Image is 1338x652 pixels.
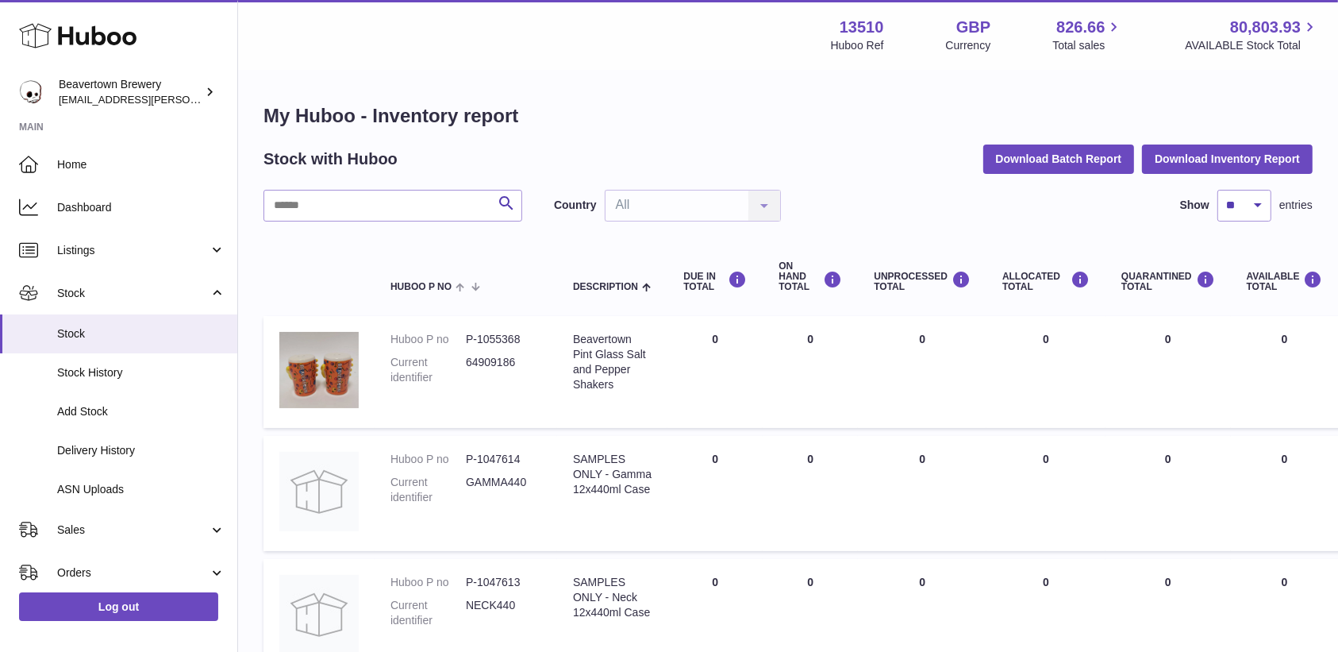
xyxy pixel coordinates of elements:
[956,17,990,38] strong: GBP
[279,452,359,531] img: product image
[858,436,986,551] td: 0
[1052,38,1123,53] span: Total sales
[390,598,466,628] dt: Current identifier
[573,282,638,292] span: Description
[1165,333,1171,345] span: 0
[573,452,652,497] div: SAMPLES ONLY - Gamma 12x440ml Case
[683,271,747,292] div: DUE IN TOTAL
[1230,17,1301,38] span: 80,803.93
[19,592,218,621] a: Log out
[1165,576,1171,588] span: 0
[667,316,763,428] td: 0
[1002,271,1090,292] div: ALLOCATED Total
[667,436,763,551] td: 0
[390,355,466,385] dt: Current identifier
[986,316,1105,428] td: 0
[466,475,541,505] dd: GAMMA440
[390,452,466,467] dt: Huboo P no
[466,575,541,590] dd: P-1047613
[57,565,209,581] span: Orders
[466,452,541,467] dd: P-1047614
[1180,198,1209,213] label: Show
[983,145,1135,173] button: Download Batch Report
[554,198,597,213] label: Country
[466,355,541,385] dd: 64909186
[1165,453,1171,465] span: 0
[763,316,858,428] td: 0
[57,286,209,301] span: Stock
[1185,17,1319,53] a: 80,803.93 AVAILABLE Stock Total
[466,332,541,347] dd: P-1055368
[573,332,652,392] div: Beavertown Pint Glass Salt and Pepper Shakers
[466,598,541,628] dd: NECK440
[59,93,318,106] span: [EMAIL_ADDRESS][PERSON_NAME][DOMAIN_NAME]
[1052,17,1123,53] a: 826.66 Total sales
[763,436,858,551] td: 0
[57,365,225,380] span: Stock History
[57,200,225,215] span: Dashboard
[573,575,652,620] div: SAMPLES ONLY - Neck 12x440ml Case
[57,443,225,458] span: Delivery History
[57,157,225,172] span: Home
[19,80,43,104] img: kit.lowe@beavertownbrewery.co.uk
[57,523,209,538] span: Sales
[1247,271,1323,292] div: AVAILABLE Total
[1142,145,1313,173] button: Download Inventory Report
[779,261,842,293] div: ON HAND Total
[1121,271,1215,292] div: QUARANTINED Total
[57,482,225,497] span: ASN Uploads
[57,404,225,419] span: Add Stock
[390,575,466,590] dt: Huboo P no
[263,149,398,170] h2: Stock with Huboo
[57,326,225,341] span: Stock
[57,243,209,258] span: Listings
[986,436,1105,551] td: 0
[390,332,466,347] dt: Huboo P no
[1279,198,1313,213] span: entries
[840,17,884,38] strong: 13510
[946,38,991,53] div: Currency
[390,475,466,505] dt: Current identifier
[263,103,1313,129] h1: My Huboo - Inventory report
[831,38,884,53] div: Huboo Ref
[390,282,452,292] span: Huboo P no
[279,332,359,408] img: product image
[1185,38,1319,53] span: AVAILABLE Stock Total
[874,271,971,292] div: UNPROCESSED Total
[1056,17,1105,38] span: 826.66
[59,77,202,107] div: Beavertown Brewery
[858,316,986,428] td: 0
